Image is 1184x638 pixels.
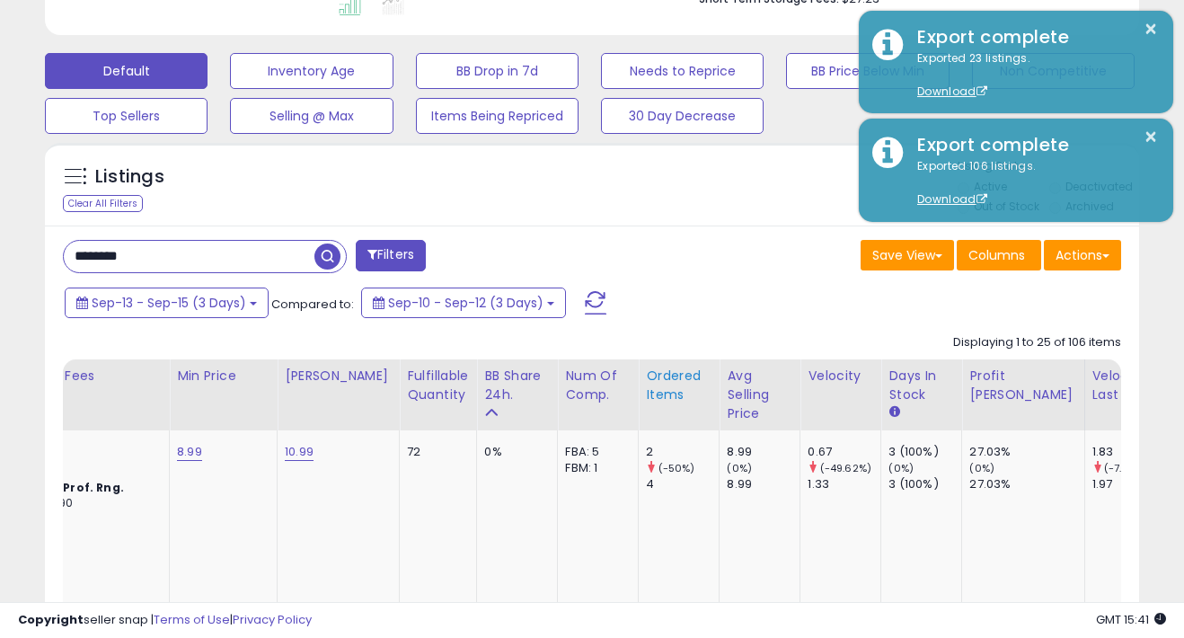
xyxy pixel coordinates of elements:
[727,461,752,475] small: (0%)
[6,496,155,511] div: $10 - $10.90
[484,444,543,460] div: 0%
[904,24,1160,50] div: Export complete
[1104,461,1142,475] small: (-7.11%)
[917,84,987,99] a: Download
[230,98,393,134] button: Selling @ Max
[888,404,899,421] small: Days In Stock.
[904,132,1160,158] div: Export complete
[808,367,873,385] div: Velocity
[6,460,155,476] div: $0.30 min
[6,367,162,385] div: Amazon Fees
[953,334,1121,351] div: Displaying 1 to 25 of 106 items
[233,611,312,628] a: Privacy Policy
[1092,367,1158,404] div: Velocity Last 30d
[969,444,1083,460] div: 27.03%
[904,50,1160,101] div: Exported 23 listings.
[177,367,269,385] div: Min Price
[646,444,719,460] div: 2
[1092,444,1165,460] div: 1.83
[484,367,550,404] div: BB Share 24h.
[92,294,246,312] span: Sep-13 - Sep-15 (3 Days)
[1096,611,1166,628] span: 2025-09-16 15:41 GMT
[904,158,1160,208] div: Exported 106 listings.
[861,240,954,270] button: Save View
[18,612,312,629] div: seller snap | |
[356,240,426,271] button: Filters
[888,367,954,404] div: Days In Stock
[727,476,800,492] div: 8.99
[63,195,143,212] div: Clear All Filters
[646,367,711,404] div: Ordered Items
[565,367,631,404] div: Num of Comp.
[416,53,579,89] button: BB Drop in 7d
[271,296,354,313] span: Compared to:
[95,164,164,190] h5: Listings
[601,53,764,89] button: Needs to Reprice
[1092,476,1165,492] div: 1.97
[407,367,469,404] div: Fulfillable Quantity
[969,461,994,475] small: (0%)
[154,611,230,628] a: Terms of Use
[601,98,764,134] button: 30 Day Decrease
[45,53,208,89] button: Default
[888,444,961,460] div: 3 (100%)
[808,444,880,460] div: 0.67
[45,98,208,134] button: Top Sellers
[285,367,392,385] div: [PERSON_NAME]
[565,460,624,476] div: FBM: 1
[969,476,1083,492] div: 27.03%
[727,444,800,460] div: 8.99
[969,367,1076,404] div: Profit [PERSON_NAME]
[6,480,124,495] b: Reduced Prof. Rng.
[820,461,871,475] small: (-49.62%)
[565,444,624,460] div: FBA: 5
[388,294,543,312] span: Sep-10 - Sep-12 (3 Days)
[416,98,579,134] button: Items Being Repriced
[957,240,1041,270] button: Columns
[646,476,719,492] div: 4
[888,461,914,475] small: (0%)
[968,246,1025,264] span: Columns
[230,53,393,89] button: Inventory Age
[917,191,987,207] a: Download
[18,611,84,628] strong: Copyright
[361,288,566,318] button: Sep-10 - Sep-12 (3 Days)
[888,476,961,492] div: 3 (100%)
[407,444,463,460] div: 72
[786,53,949,89] button: BB Price Below Min
[658,461,695,475] small: (-50%)
[6,444,155,460] div: 15%
[1144,126,1158,148] button: ×
[285,443,314,461] a: 10.99
[1044,240,1121,270] button: Actions
[177,443,202,461] a: 8.99
[727,367,792,423] div: Avg Selling Price
[1144,18,1158,40] button: ×
[65,288,269,318] button: Sep-13 - Sep-15 (3 Days)
[808,476,880,492] div: 1.33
